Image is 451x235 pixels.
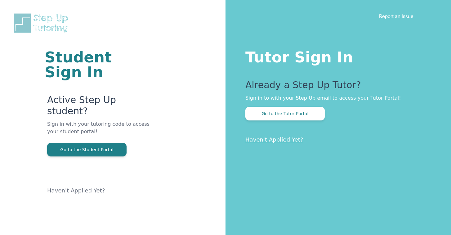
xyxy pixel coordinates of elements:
a: Haven't Applied Yet? [245,136,303,143]
h1: Student Sign In [45,50,151,79]
a: Go to the Student Portal [47,147,127,152]
p: Active Step Up student? [47,94,151,120]
a: Haven't Applied Yet? [47,187,105,194]
button: Go to the Student Portal [47,143,127,156]
button: Go to the Tutor Portal [245,107,325,120]
p: Sign in with your tutoring code to access your student portal! [47,120,151,143]
img: Step Up Tutoring horizontal logo [12,12,72,34]
p: Sign in to with your Step Up email to access your Tutor Portal! [245,94,426,102]
a: Report an Issue [379,13,413,19]
p: Already a Step Up Tutor? [245,79,426,94]
a: Go to the Tutor Portal [245,111,325,116]
h1: Tutor Sign In [245,47,426,65]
